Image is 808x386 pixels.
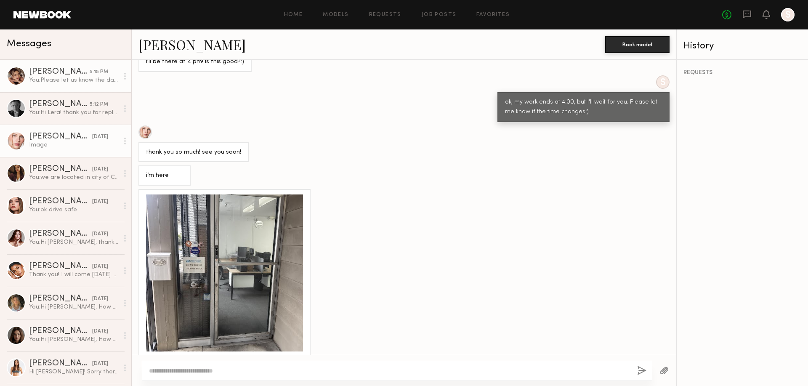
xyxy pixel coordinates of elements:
a: Requests [369,12,401,18]
div: [PERSON_NAME] [29,165,92,173]
div: ok, my work ends at 4:00, but I'll wait for you. Please let me know if the time changes:) [505,98,662,117]
div: [PERSON_NAME] [29,230,92,238]
div: [PERSON_NAME] [29,133,92,141]
div: [DATE] [92,360,108,368]
div: History [683,41,801,51]
div: [DATE] [92,295,108,303]
div: [PERSON_NAME] [29,100,90,109]
div: You: Hi [PERSON_NAME], How are you! I'm [PERSON_NAME] from Enjean Denim! We are looking for a mod... [29,335,119,343]
a: [PERSON_NAME] [138,35,246,53]
div: [PERSON_NAME] [29,295,92,303]
div: Hi [PERSON_NAME]! Sorry there was a crash, will be about 5 min late! [29,368,119,376]
div: [PERSON_NAME] [29,68,90,76]
div: [PERSON_NAME] [29,262,92,271]
div: i’ll be there at 4 pm! is this good?:) [146,57,244,67]
div: You: ok drive safe [29,206,119,214]
div: [DATE] [92,230,108,238]
div: You: Hi Lera! thank you for reply, do able to come anytime in Oct? sorry but I have to finalize t... [29,109,119,117]
div: [DATE] [92,133,108,141]
div: Image [29,141,119,149]
div: You: Hi [PERSON_NAME], thank you for letting me know unfortunately we have to send out all the ph... [29,238,119,246]
span: Messages [7,39,51,49]
div: [DATE] [92,165,108,173]
div: thank you so much! see you soon! [146,148,241,157]
a: Job Posts [422,12,457,18]
div: [DATE] [92,198,108,206]
div: You: we are located in city of Commerce, address is [STREET_ADDRESS] please let me know the date ... [29,173,119,181]
div: You: Please let us know the date and time you can visit our office and we will confirm the time. ... [29,76,119,84]
div: You: Hi [PERSON_NAME], How are you! I'm [PERSON_NAME] from Enjean Denim! We are looking for a mod... [29,303,119,311]
div: 5:15 PM [90,68,108,76]
div: [PERSON_NAME] [29,197,92,206]
button: Book model [605,36,670,53]
div: [PERSON_NAME] [29,359,92,368]
div: Thank you! I will come [DATE] morning at 9:45AM :) see you soon :) [29,271,119,279]
div: [PERSON_NAME] [29,327,92,335]
a: Models [323,12,348,18]
div: [DATE] [92,327,108,335]
a: S [781,8,795,21]
div: [DATE] [92,263,108,271]
a: Home [284,12,303,18]
div: REQUESTS [683,70,801,76]
div: i’m here [146,171,183,181]
a: Favorites [476,12,510,18]
a: Book model [605,40,670,48]
div: 5:12 PM [90,101,108,109]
